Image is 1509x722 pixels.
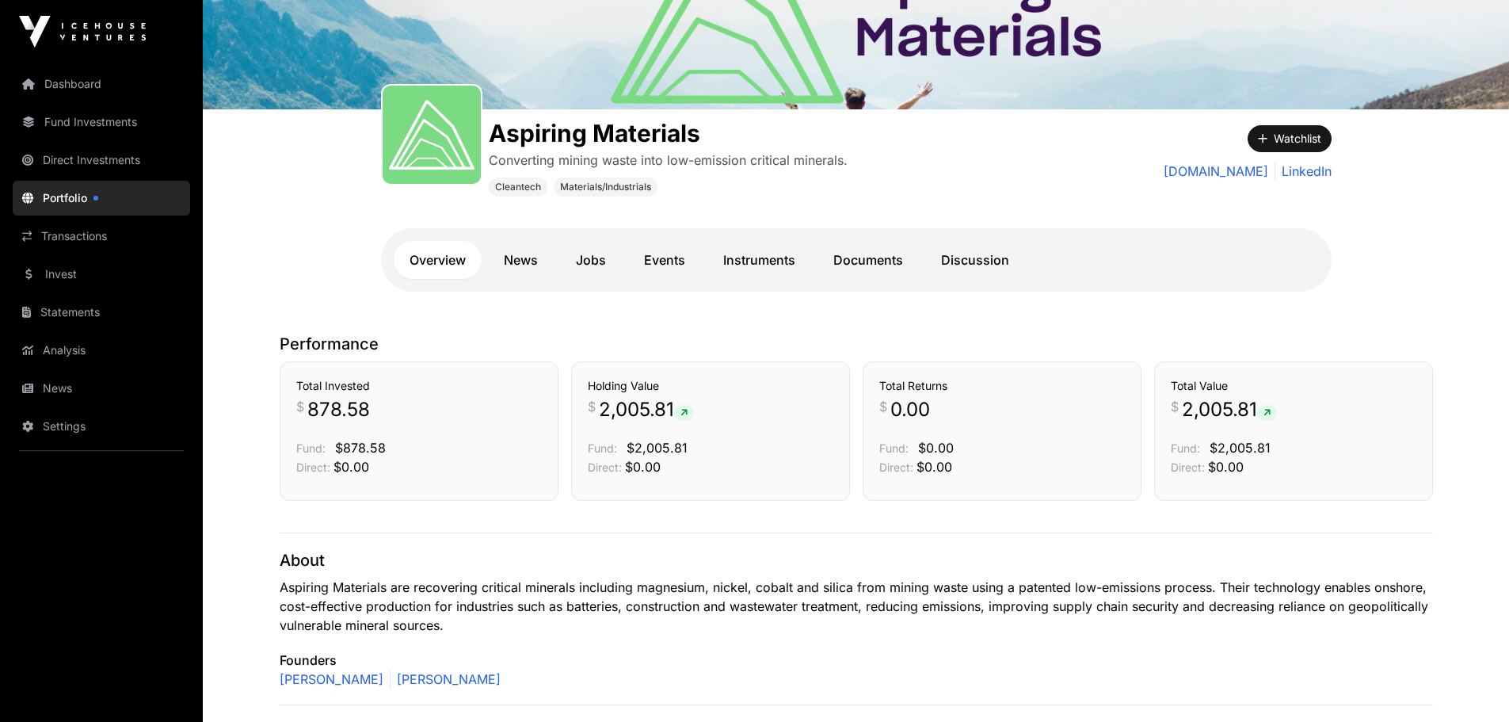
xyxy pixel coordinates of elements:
[1248,125,1332,152] button: Watchlist
[489,119,848,147] h1: Aspiring Materials
[599,397,694,422] span: 2,005.81
[394,241,482,279] a: Overview
[625,459,661,475] span: $0.00
[1430,646,1509,722] iframe: Chat Widget
[488,241,554,279] a: News
[1164,162,1268,181] a: [DOMAIN_NAME]
[335,440,386,456] span: $878.58
[918,440,954,456] span: $0.00
[333,459,369,475] span: $0.00
[13,105,190,139] a: Fund Investments
[280,578,1433,635] p: Aspiring Materials are recovering critical minerals including magnesium, nickel, cobalt and silic...
[13,409,190,444] a: Settings
[1171,397,1179,416] span: $
[879,397,887,416] span: $
[13,371,190,406] a: News
[495,181,541,193] span: Cleantech
[389,92,474,178] img: Aspiring-Icon.svg
[390,670,501,689] a: [PERSON_NAME]
[280,651,1433,670] p: Founders
[19,16,146,48] img: Icehouse Ventures Logo
[13,67,190,101] a: Dashboard
[1171,441,1200,455] span: Fund:
[296,378,542,394] h3: Total Invested
[916,459,952,475] span: $0.00
[296,460,330,474] span: Direct:
[1171,378,1416,394] h3: Total Value
[628,241,701,279] a: Events
[13,333,190,368] a: Analysis
[707,241,811,279] a: Instruments
[1210,440,1271,456] span: $2,005.81
[296,441,326,455] span: Fund:
[280,549,1433,571] p: About
[925,241,1025,279] a: Discussion
[13,219,190,254] a: Transactions
[280,670,383,689] a: [PERSON_NAME]
[879,441,909,455] span: Fund:
[13,295,190,330] a: Statements
[1171,460,1205,474] span: Direct:
[1275,162,1332,181] a: LinkedIn
[296,397,304,416] span: $
[13,143,190,178] a: Direct Investments
[879,378,1125,394] h3: Total Returns
[1208,459,1244,475] span: $0.00
[588,378,833,394] h3: Holding Value
[13,181,190,216] a: Portfolio
[1182,397,1277,422] span: 2,005.81
[307,397,370,422] span: 878.58
[560,181,651,193] span: Materials/Industrials
[588,441,617,455] span: Fund:
[627,440,688,456] span: $2,005.81
[588,460,622,474] span: Direct:
[280,333,1433,355] p: Performance
[394,241,1319,279] nav: Tabs
[879,460,913,474] span: Direct:
[489,151,848,170] p: Converting mining waste into low-emission critical minerals.
[890,397,930,422] span: 0.00
[817,241,919,279] a: Documents
[560,241,622,279] a: Jobs
[588,397,596,416] span: $
[13,257,190,292] a: Invest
